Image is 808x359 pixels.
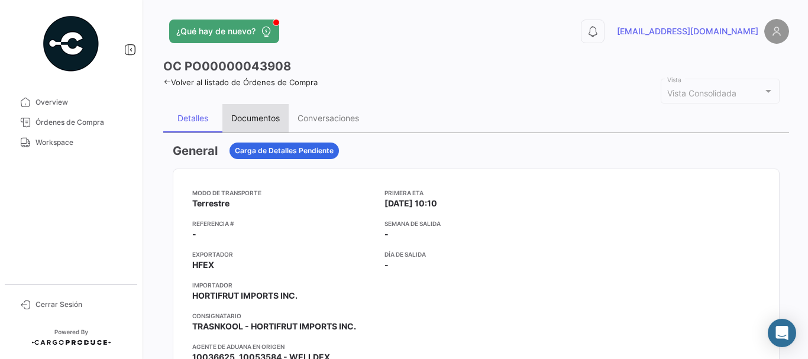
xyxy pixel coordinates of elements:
[192,259,214,271] span: HFEX
[177,113,208,123] div: Detalles
[163,58,291,75] h3: OC PO00000043908
[192,290,298,302] span: HORTIFRUT IMPORTS INC.
[192,311,375,321] app-card-info-title: Consignatario
[192,188,375,198] app-card-info-title: Modo de Transporte
[192,280,375,290] app-card-info-title: Importador
[384,259,389,271] span: -
[231,113,280,123] div: Documentos
[9,92,132,112] a: Overview
[35,97,128,108] span: Overview
[298,113,359,123] div: Conversaciones
[384,250,567,259] app-card-info-title: Día de Salida
[768,319,796,347] div: Abrir Intercom Messenger
[384,188,567,198] app-card-info-title: Primera ETA
[9,132,132,153] a: Workspace
[384,228,389,240] span: -
[35,137,128,148] span: Workspace
[667,88,736,98] mat-select-trigger: Vista Consolidada
[192,321,356,332] span: TRASNKOOL - HORTIFRUT IMPORTS INC.
[169,20,279,43] button: ¿Qué hay de nuevo?
[235,145,334,156] span: Carga de Detalles Pendiente
[35,117,128,128] span: Órdenes de Compra
[192,219,375,228] app-card-info-title: Referencia #
[192,250,375,259] app-card-info-title: Exportador
[173,143,218,159] h3: General
[163,77,318,87] a: Volver al listado de Órdenes de Compra
[9,112,132,132] a: Órdenes de Compra
[176,25,256,37] span: ¿Qué hay de nuevo?
[41,14,101,73] img: powered-by.png
[192,228,196,240] span: -
[384,219,567,228] app-card-info-title: Semana de Salida
[617,25,758,37] span: [EMAIL_ADDRESS][DOMAIN_NAME]
[384,198,437,209] span: [DATE] 10:10
[192,198,230,209] span: Terrestre
[192,342,375,351] app-card-info-title: Agente de Aduana en Origen
[764,19,789,44] img: placeholder-user.png
[35,299,128,310] span: Cerrar Sesión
